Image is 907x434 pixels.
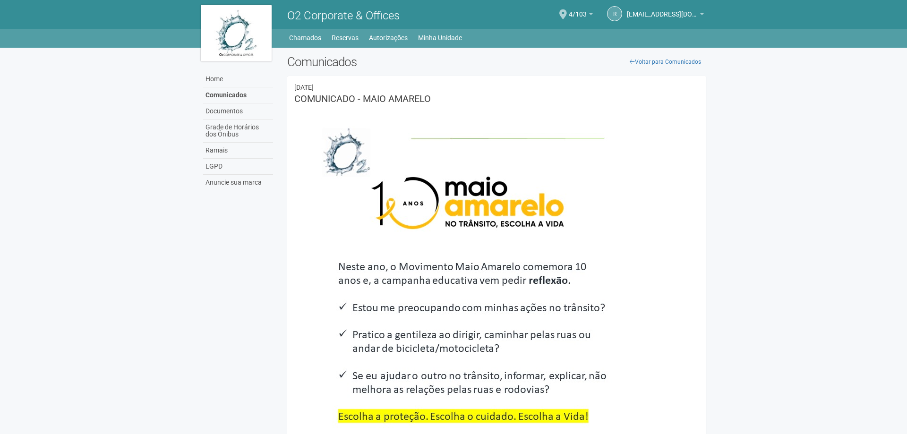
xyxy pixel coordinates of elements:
a: 4/103 [569,12,593,19]
a: Ramais [203,143,273,159]
a: Comunicados [203,87,273,103]
a: Anuncie sua marca [203,175,273,190]
h2: Comunicados [287,55,706,69]
a: Grade de Horários dos Ônibus [203,119,273,143]
span: riodejaneiro.o2corporate@regus.com [627,1,698,18]
a: Minha Unidade [418,31,462,44]
a: Reservas [332,31,359,44]
span: O2 Corporate & Offices [287,9,400,22]
h3: COMUNICADO - MAIO AMARELO [294,94,699,103]
a: Home [203,71,273,87]
a: Autorizações [369,31,408,44]
a: LGPD [203,159,273,175]
a: r [607,6,622,21]
a: Voltar para Comunicados [625,55,706,69]
a: Documentos [203,103,273,119]
a: [EMAIL_ADDRESS][DOMAIN_NAME] [627,12,704,19]
img: logo.jpg [201,5,272,61]
span: 4/103 [569,1,587,18]
a: Chamados [289,31,321,44]
div: 08/05/2023 12:33 [294,83,699,92]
